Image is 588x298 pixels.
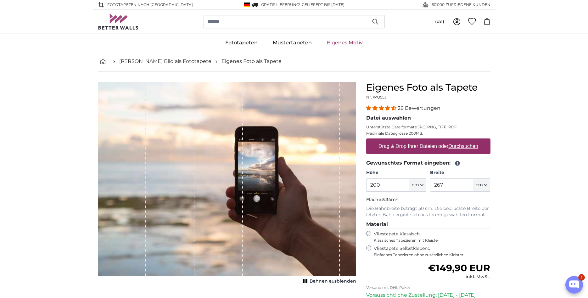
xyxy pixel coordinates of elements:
[302,2,344,7] span: Geliefert bis [DATE]
[98,82,356,286] div: 1 of 1
[374,238,485,243] span: Klassisches Tapezieren mit Kleister
[448,143,478,149] u: Durchsuchen
[366,170,426,176] label: Höhe
[366,131,490,136] p: Maximale Dateigrösse 200MB.
[221,58,282,65] a: Eigenes Foto als Tapete
[119,58,211,65] a: [PERSON_NAME] Bild als Fototapete
[432,2,490,8] span: 60'000 ZUFRIEDENE KUNDEN
[374,231,485,243] label: Vliestapete Klassisch
[366,114,490,122] legend: Datei auswählen
[382,197,398,202] span: 5.34m²
[428,262,490,274] span: €149,90 EUR
[366,221,490,228] legend: Material
[265,35,319,51] a: Mustertapeten
[319,35,370,51] a: Eigenes Motiv
[374,245,490,257] label: Vliestapete Selbstklebend
[376,140,481,153] label: Drag & Drop Ihrer Dateien oder
[366,159,490,167] legend: Gewünschtes Format eingeben:
[473,178,490,192] button: cm
[366,197,490,203] p: Fläche:
[565,276,583,294] button: Open chatbox
[366,95,387,99] span: Nr. WQ553
[366,125,490,130] p: Unterstützte Dateiformate JPG, PNG, TIFF, PDF.
[301,277,356,286] button: Bahnen ausblenden
[374,252,490,257] span: Einfaches Tapezieren ohne zusätzlichen Kleister
[98,51,490,72] nav: breadcrumbs
[300,2,344,7] span: -
[398,105,440,111] span: 26 Bewertungen
[244,3,250,7] img: Deutschland
[366,205,490,218] p: Die Bahnbreite beträgt 50 cm. Die bedruckte Breite der letzten Bahn ergibt sich aus Ihrem gewählt...
[261,2,300,7] span: GRATIS Lieferung!
[310,278,356,284] span: Bahnen ausblenden
[98,14,139,30] img: Betterwalls
[428,274,490,280] div: inkl. MwSt.
[218,35,265,51] a: Fototapeten
[430,170,490,176] label: Breite
[409,178,426,192] button: cm
[366,285,490,290] p: Versand mit DHL Paket
[366,82,490,93] h1: Eigenes Foto als Tapete
[476,182,483,188] span: cm
[107,2,193,8] span: Fototapeten nach [GEOGRAPHIC_DATA]
[578,274,585,281] div: 1
[366,105,398,111] span: 4.54 stars
[412,182,419,188] span: cm
[430,16,449,27] button: (de)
